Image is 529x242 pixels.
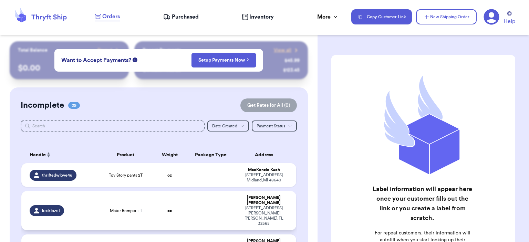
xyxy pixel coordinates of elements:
[30,151,46,159] span: Handle
[191,53,256,67] button: Setup Payments Now
[95,12,120,21] a: Orders
[240,167,288,172] div: MacKenzie Kuch
[351,9,412,24] button: Copy Customer Link
[46,151,51,159] button: Sort ascending
[97,47,121,54] a: Payout
[198,57,249,64] a: Setup Payments Now
[317,13,339,21] div: More
[212,124,237,128] span: Date Created
[207,120,249,131] button: Date Created
[42,208,60,213] span: kcsklozet
[252,120,297,131] button: Payment Status
[102,12,120,21] span: Orders
[172,13,199,21] span: Purchased
[21,120,205,131] input: Search
[110,208,142,213] span: Mater Romper
[274,47,291,54] span: View all
[504,17,515,25] span: Help
[274,47,300,54] a: View all
[249,13,274,21] span: Inventory
[18,63,121,74] p: $ 0.00
[61,56,131,64] span: Want to Accept Payments?
[138,209,142,213] span: + 1
[284,57,300,64] div: $ 45.99
[240,195,288,206] div: [PERSON_NAME] [PERSON_NAME]
[163,13,199,21] a: Purchased
[42,172,72,178] span: thriftedwlove4u
[68,102,80,109] span: 09
[504,11,515,25] a: Help
[143,47,181,54] p: Recent Payments
[416,9,477,24] button: New Shipping Order
[167,173,172,177] strong: oz
[242,13,274,21] a: Inventory
[283,67,300,74] div: $ 123.45
[371,184,474,223] h2: Label information will appear here once your customer fills out the link or you create a label fr...
[167,209,172,213] strong: oz
[186,147,236,163] th: Package Type
[240,206,288,226] div: [STREET_ADDRESS][PERSON_NAME] [PERSON_NAME] , FL 32565
[97,47,112,54] span: Payout
[240,98,297,112] button: Get Rates for All (0)
[18,47,48,54] p: Total Balance
[236,147,296,163] th: Address
[153,147,186,163] th: Weight
[109,172,143,178] span: Toy Story pants 2T
[240,172,288,183] div: [STREET_ADDRESS] Midland , MI 48640
[98,147,153,163] th: Product
[257,124,285,128] span: Payment Status
[21,100,64,111] h2: Incomplete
